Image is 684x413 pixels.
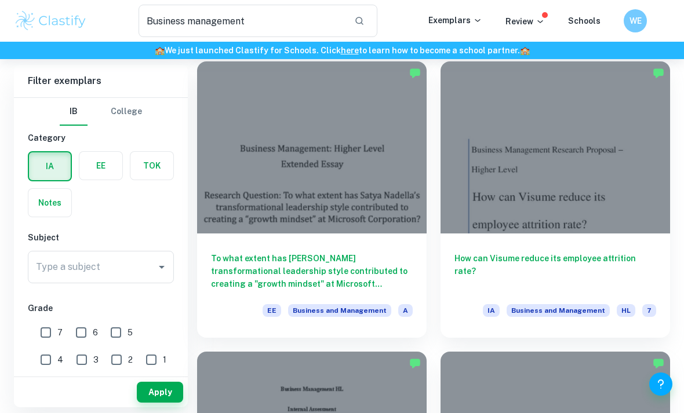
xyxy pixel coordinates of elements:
span: IA [483,304,500,317]
h6: WE [629,14,642,27]
button: EE [79,152,122,180]
a: Schools [568,16,601,25]
a: To what extent has [PERSON_NAME] transformational leadership style contributed to creating a "gro... [197,61,427,338]
span: A [398,304,413,317]
input: Search for any exemplars... [139,5,345,37]
h6: We just launched Clastify for Schools. Click to learn how to become a school partner. [2,44,682,57]
span: Business and Management [288,304,391,317]
p: Exemplars [428,14,482,27]
a: How can Visume reduce its employee attrition rate?IABusiness and ManagementHL7 [441,61,670,338]
h6: How can Visume reduce its employee attrition rate? [454,252,656,290]
img: Marked [409,67,421,79]
button: College [111,98,142,126]
h6: Subject [28,231,174,244]
span: 5 [128,326,133,339]
h6: To what extent has [PERSON_NAME] transformational leadership style contributed to creating a "gro... [211,252,413,290]
button: WE [624,9,647,32]
span: HL [617,304,635,317]
img: Clastify logo [14,9,88,32]
span: 7 [642,304,656,317]
button: Help and Feedback [649,372,672,396]
span: 🏫 [520,46,530,55]
p: Review [505,15,545,28]
img: Marked [653,357,664,369]
span: 4 [57,353,63,366]
button: IA [29,152,71,180]
button: Apply [137,382,183,403]
img: Marked [409,357,421,369]
h6: Category [28,131,174,144]
h6: Grade [28,302,174,315]
img: Marked [653,67,664,79]
h6: Filter exemplars [14,65,188,97]
span: 3 [93,353,99,366]
span: EE [263,304,281,317]
span: 6 [93,326,98,339]
span: 7 [57,326,63,339]
a: here [341,46,359,55]
button: Notes [28,189,71,217]
button: TOK [130,152,173,180]
span: 🏫 [155,46,165,55]
div: Filter type choice [60,98,142,126]
button: IB [60,98,88,126]
span: 2 [128,353,133,366]
span: Business and Management [507,304,610,317]
button: Open [154,259,170,275]
span: 1 [163,353,166,366]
